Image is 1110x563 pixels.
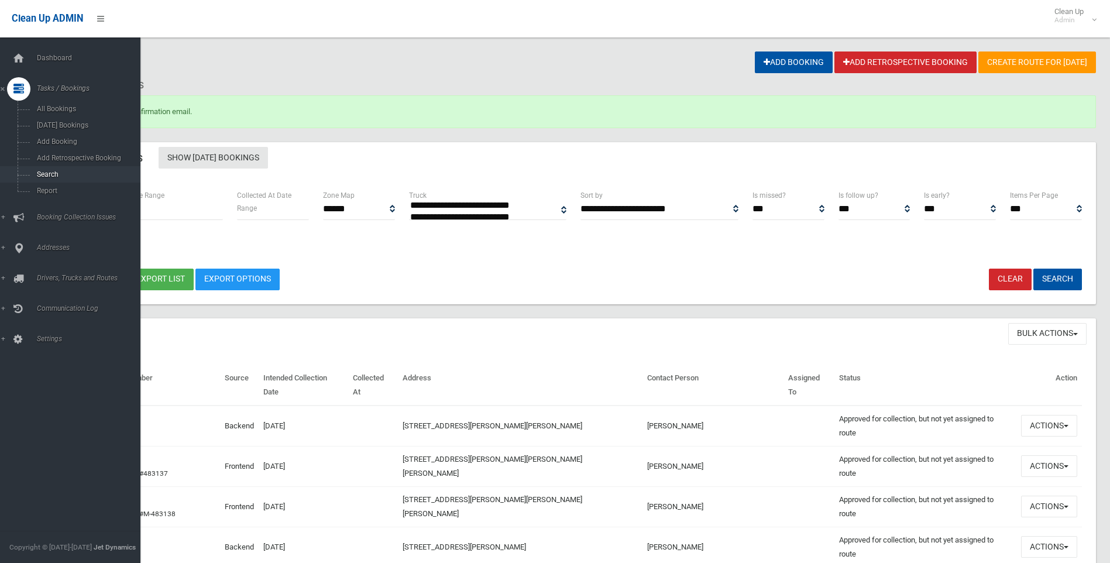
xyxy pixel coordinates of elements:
button: Search [1033,269,1082,290]
td: Frontend [220,446,259,486]
th: Booking Number [92,365,220,406]
button: Actions [1021,415,1077,437]
a: Add Booking [755,52,833,73]
td: [DATE] [259,406,349,447]
label: Truck [409,189,427,202]
span: Booking Collection Issues [33,213,149,221]
a: Show [DATE] Bookings [159,147,268,169]
a: Create route for [DATE] [978,52,1096,73]
a: Add Retrospective Booking [834,52,977,73]
th: Address [398,365,642,406]
a: [STREET_ADDRESS][PERSON_NAME][PERSON_NAME][PERSON_NAME] [403,495,582,518]
a: Clear [989,269,1032,290]
td: Approved for collection, but not yet assigned to route [834,406,1016,447]
td: Approved for collection, but not yet assigned to route [834,486,1016,527]
a: [STREET_ADDRESS][PERSON_NAME][PERSON_NAME] [403,421,582,430]
td: Approved for collection, but not yet assigned to route [834,446,1016,486]
th: Intended Collection Date [259,365,349,406]
button: Actions [1021,496,1077,517]
span: Search [33,170,139,178]
td: Frontend [220,486,259,527]
strong: Jet Dynamics [94,543,136,551]
span: Drivers, Trucks and Routes [33,274,149,282]
button: Actions [1021,536,1077,558]
span: Copyright © [DATE]-[DATE] [9,543,92,551]
span: All Bookings [33,105,139,113]
td: Backend [220,406,259,447]
td: [DATE] [259,486,349,527]
td: [DATE] [259,446,349,486]
th: Action [1016,365,1082,406]
span: Communication Log [33,304,149,313]
span: Add Booking [33,138,139,146]
a: [STREET_ADDRESS][PERSON_NAME][PERSON_NAME][PERSON_NAME] [403,455,582,478]
td: [PERSON_NAME] [642,446,783,486]
span: Tasks / Bookings [33,84,149,92]
span: Add Retrospective Booking [33,154,139,162]
a: Export Options [195,269,280,290]
th: Assigned To [783,365,834,406]
button: Bulk Actions [1008,323,1087,345]
span: Settings [33,335,149,343]
button: Actions [1021,455,1077,477]
th: Status [834,365,1016,406]
small: Admin [1054,16,1084,25]
a: #M-483138 [139,510,176,518]
td: [PERSON_NAME] [642,486,783,527]
span: Report [33,187,139,195]
td: [PERSON_NAME] [642,406,783,447]
th: Contact Person [642,365,783,406]
span: Clean Up ADMIN [12,13,83,24]
span: Addresses [33,243,149,252]
a: #483137 [139,469,168,478]
th: Collected At [348,365,398,406]
button: Export list [128,269,194,290]
th: Source [220,365,259,406]
div: Booking sent confirmation email. [51,95,1096,128]
span: Clean Up [1049,7,1095,25]
span: [DATE] Bookings [33,121,139,129]
span: Dashboard [33,54,149,62]
a: [STREET_ADDRESS][PERSON_NAME] [403,543,526,551]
